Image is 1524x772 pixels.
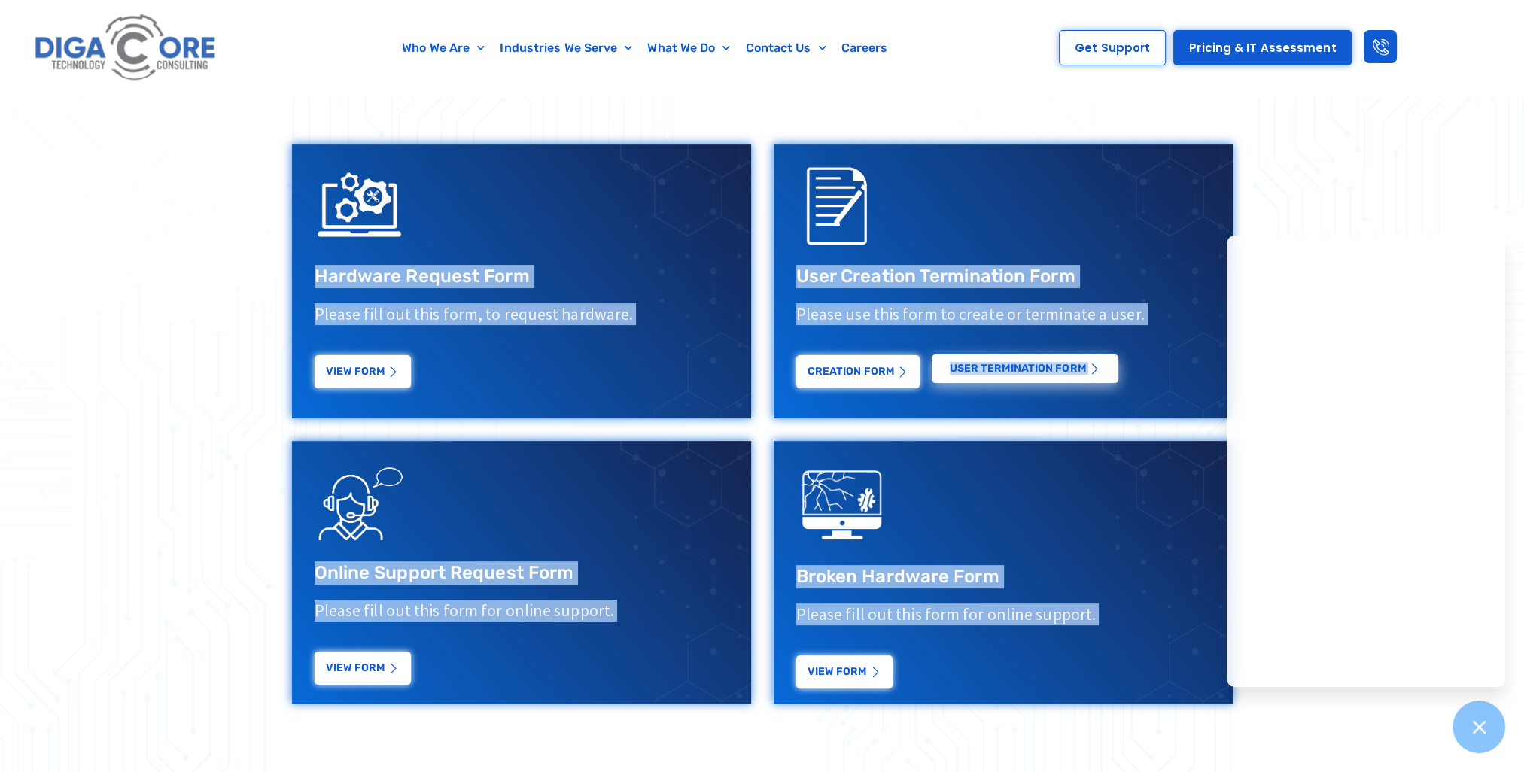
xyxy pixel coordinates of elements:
[834,31,896,65] a: Careers
[315,600,729,622] p: Please fill out this form for online support.
[796,160,887,250] img: Support Request Icon
[796,565,1210,588] h3: Broken Hardware Form
[492,31,640,65] a: Industries We Serve
[315,355,411,388] a: View Form
[796,355,920,388] a: Creation Form
[315,265,729,288] h3: Hardware Request Form
[1173,30,1352,65] a: Pricing & IT Assessment
[950,363,1086,374] span: USER Termination Form
[1059,30,1166,65] a: Get Support
[315,303,729,325] p: Please fill out this form, to request hardware.
[1227,236,1505,687] iframe: Chatgenie Messenger
[796,603,1210,625] p: Please fill out this form for online support.
[932,354,1118,383] a: USER Termination Form
[315,652,411,685] a: View Form
[394,31,492,65] a: Who We Are
[315,561,729,585] h3: Online Support Request Form
[796,655,893,688] a: View Form
[315,160,405,250] img: IT Support Icon
[1075,42,1150,53] span: Get Support
[796,303,1210,325] p: Please use this form to create or terminate a user.
[640,31,738,65] a: What We Do
[738,31,833,65] a: Contact Us
[298,31,991,65] nav: Menu
[796,265,1210,288] h3: User Creation Termination Form
[30,8,222,89] img: Digacore logo 1
[1189,42,1336,53] span: Pricing & IT Assessment
[315,456,405,546] img: Support Request Icon
[796,460,887,550] img: digacore technology consulting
